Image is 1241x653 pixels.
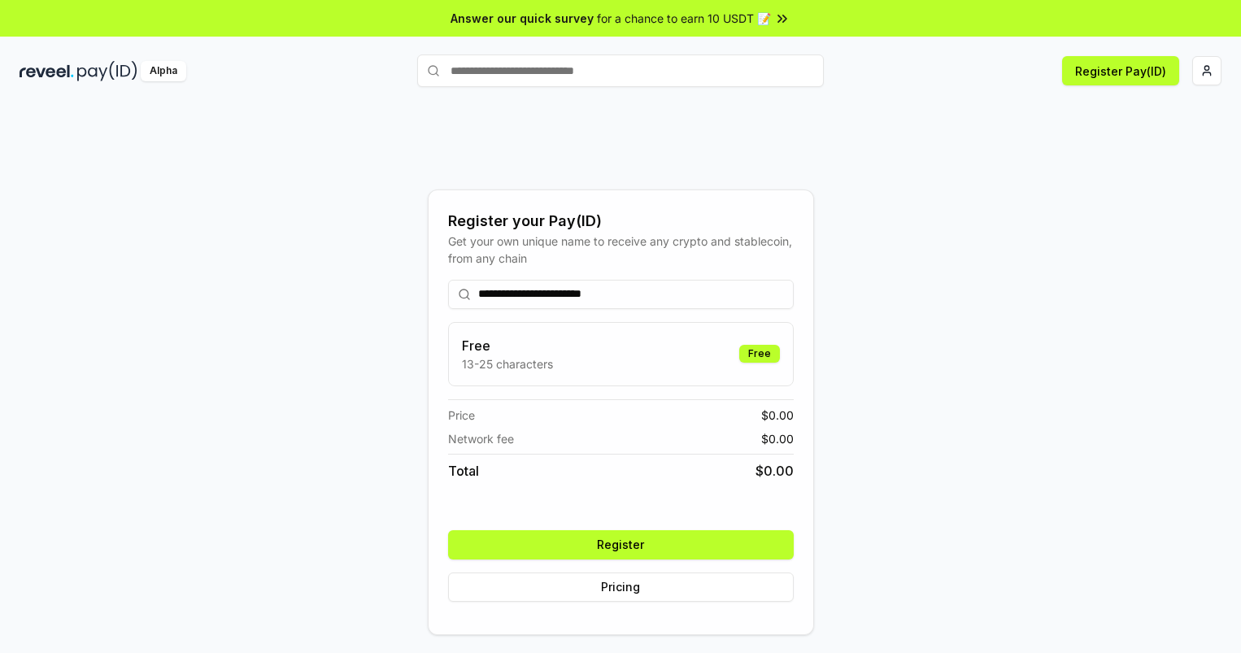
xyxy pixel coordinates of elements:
[20,61,74,81] img: reveel_dark
[1062,56,1179,85] button: Register Pay(ID)
[451,10,594,27] span: Answer our quick survey
[761,430,794,447] span: $ 0.00
[739,345,780,363] div: Free
[755,461,794,481] span: $ 0.00
[462,336,553,355] h3: Free
[761,407,794,424] span: $ 0.00
[448,572,794,602] button: Pricing
[448,461,479,481] span: Total
[462,355,553,372] p: 13-25 characters
[448,407,475,424] span: Price
[597,10,771,27] span: for a chance to earn 10 USDT 📝
[448,530,794,559] button: Register
[448,233,794,267] div: Get your own unique name to receive any crypto and stablecoin, from any chain
[77,61,137,81] img: pay_id
[141,61,186,81] div: Alpha
[448,430,514,447] span: Network fee
[448,210,794,233] div: Register your Pay(ID)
